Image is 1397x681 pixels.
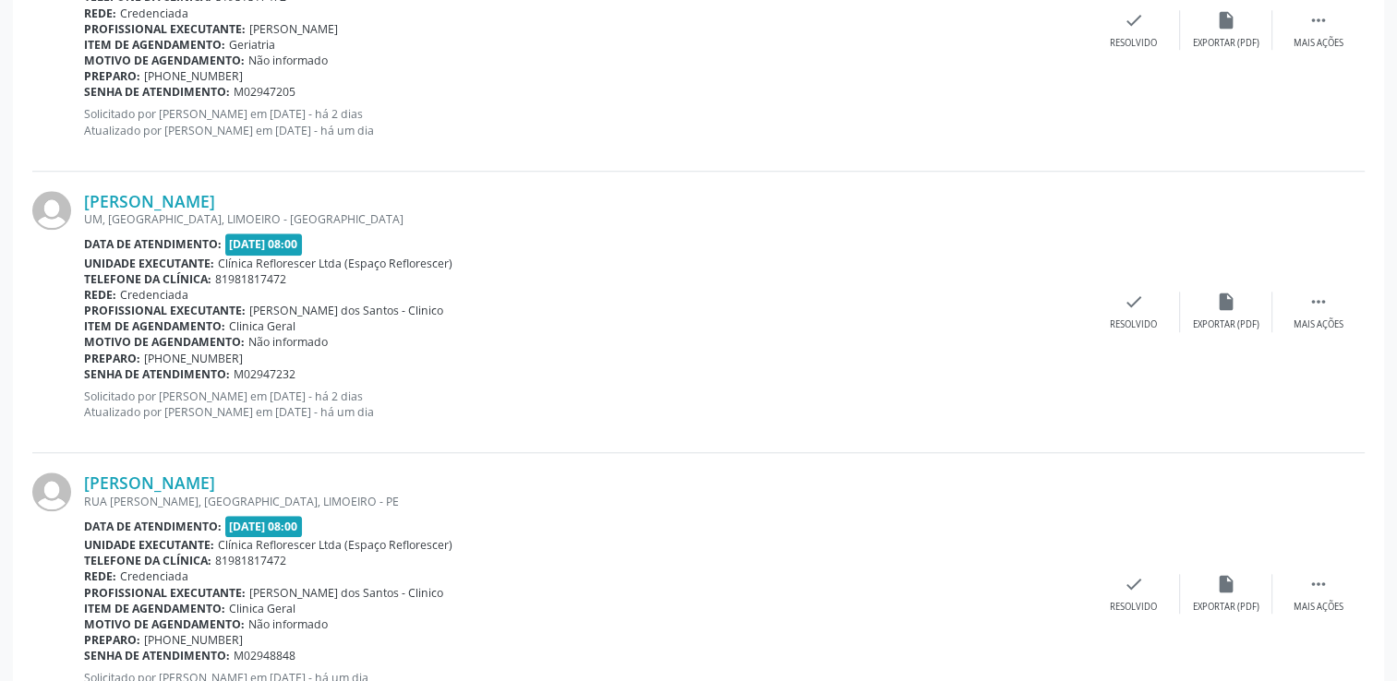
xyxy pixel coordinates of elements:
[215,271,286,287] span: 81981817472
[1124,574,1144,594] i: check
[248,334,328,350] span: Não informado
[32,191,71,230] img: img
[84,271,211,287] b: Telefone da clínica:
[84,616,245,632] b: Motivo de agendamento:
[84,191,215,211] a: [PERSON_NAME]
[84,519,222,534] b: Data de atendimento:
[144,632,243,648] span: [PHONE_NUMBER]
[1308,292,1329,312] i: 
[229,601,295,616] span: Clinica Geral
[84,84,230,100] b: Senha de atendimento:
[84,366,230,382] b: Senha de atendimento:
[1110,37,1157,50] div: Resolvido
[84,494,1088,509] div: RUA [PERSON_NAME], [GEOGRAPHIC_DATA], LIMOEIRO - PE
[1294,601,1343,614] div: Mais ações
[84,388,1088,420] p: Solicitado por [PERSON_NAME] em [DATE] - há 2 dias Atualizado por [PERSON_NAME] em [DATE] - há um...
[120,287,188,303] span: Credenciada
[249,21,338,37] span: [PERSON_NAME]
[225,233,303,255] span: [DATE] 08:00
[1294,318,1343,331] div: Mais ações
[84,537,214,553] b: Unidade executante:
[1308,10,1329,30] i: 
[84,236,222,252] b: Data de atendimento:
[248,616,328,632] span: Não informado
[1124,292,1144,312] i: check
[249,303,443,318] span: [PERSON_NAME] dos Santos - Clinico
[1124,10,1144,30] i: check
[225,516,303,537] span: [DATE] 08:00
[84,553,211,568] b: Telefone da clínica:
[1294,37,1343,50] div: Mais ações
[84,256,214,271] b: Unidade executante:
[215,553,286,568] span: 81981817472
[84,106,1088,137] p: Solicitado por [PERSON_NAME] em [DATE] - há 2 dias Atualizado por [PERSON_NAME] em [DATE] - há um...
[84,472,215,493] a: [PERSON_NAME]
[144,351,243,366] span: [PHONE_NUMBER]
[218,256,452,271] span: Clínica Reflorescer Ltda (Espaço Reflorescer)
[84,632,140,648] b: Preparo:
[84,318,225,334] b: Item de agendamento:
[1216,292,1236,312] i: insert_drive_file
[229,318,295,334] span: Clinica Geral
[84,334,245,350] b: Motivo de agendamento:
[248,53,328,68] span: Não informado
[84,6,116,21] b: Rede:
[84,53,245,68] b: Motivo de agendamento:
[234,648,295,663] span: M02948848
[84,287,116,303] b: Rede:
[1308,574,1329,594] i: 
[1110,318,1157,331] div: Resolvido
[1110,601,1157,614] div: Resolvido
[84,68,140,84] b: Preparo:
[218,537,452,553] span: Clínica Reflorescer Ltda (Espaço Reflorescer)
[1216,574,1236,594] i: insert_drive_file
[120,568,188,584] span: Credenciada
[234,84,295,100] span: M02947205
[1193,37,1259,50] div: Exportar (PDF)
[234,366,295,382] span: M02947232
[1193,601,1259,614] div: Exportar (PDF)
[84,211,1088,227] div: UM, [GEOGRAPHIC_DATA], LIMOEIRO - [GEOGRAPHIC_DATA]
[144,68,243,84] span: [PHONE_NUMBER]
[84,303,246,318] b: Profissional executante:
[84,601,225,616] b: Item de agendamento:
[1216,10,1236,30] i: insert_drive_file
[32,472,71,511] img: img
[84,351,140,366] b: Preparo:
[84,568,116,584] b: Rede:
[84,21,246,37] b: Profissional executante:
[1193,318,1259,331] div: Exportar (PDF)
[229,37,275,53] span: Geriatria
[84,585,246,601] b: Profissional executante:
[249,585,443,601] span: [PERSON_NAME] dos Santos - Clinico
[120,6,188,21] span: Credenciada
[84,37,225,53] b: Item de agendamento:
[84,648,230,663] b: Senha de atendimento:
